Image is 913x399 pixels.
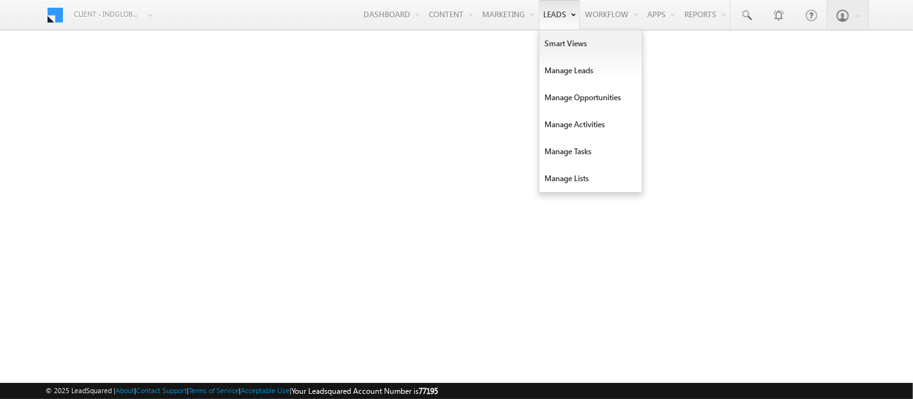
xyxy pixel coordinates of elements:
[189,386,239,395] a: Terms of Service
[291,386,438,396] span: Your Leadsquared Account Number is
[136,386,187,395] a: Contact Support
[116,386,134,395] a: About
[539,165,642,192] a: Manage Lists
[539,111,642,138] a: Manage Activities
[419,386,438,396] span: 77195
[539,84,642,111] a: Manage Opportunities
[539,30,642,57] a: Smart Views
[241,386,290,395] a: Acceptable Use
[74,8,141,21] span: Client - indglobal2 (77195)
[539,138,642,165] a: Manage Tasks
[539,57,642,84] a: Manage Leads
[46,385,438,397] span: © 2025 LeadSquared | | | | |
